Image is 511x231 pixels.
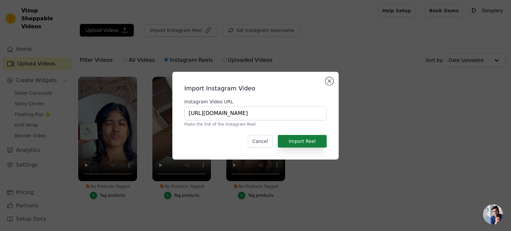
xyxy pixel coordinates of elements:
[248,135,272,148] button: Cancel
[483,204,503,224] div: Open chat
[184,84,327,93] h2: Import Instagram Video
[184,98,327,105] label: Instagram Video URL
[325,77,333,85] button: Close modal
[278,135,327,148] button: Import Reel
[184,106,327,120] input: https://www.instagram.com/reel/ABC123/
[184,122,327,127] p: Paste the link of the Instagram Reel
